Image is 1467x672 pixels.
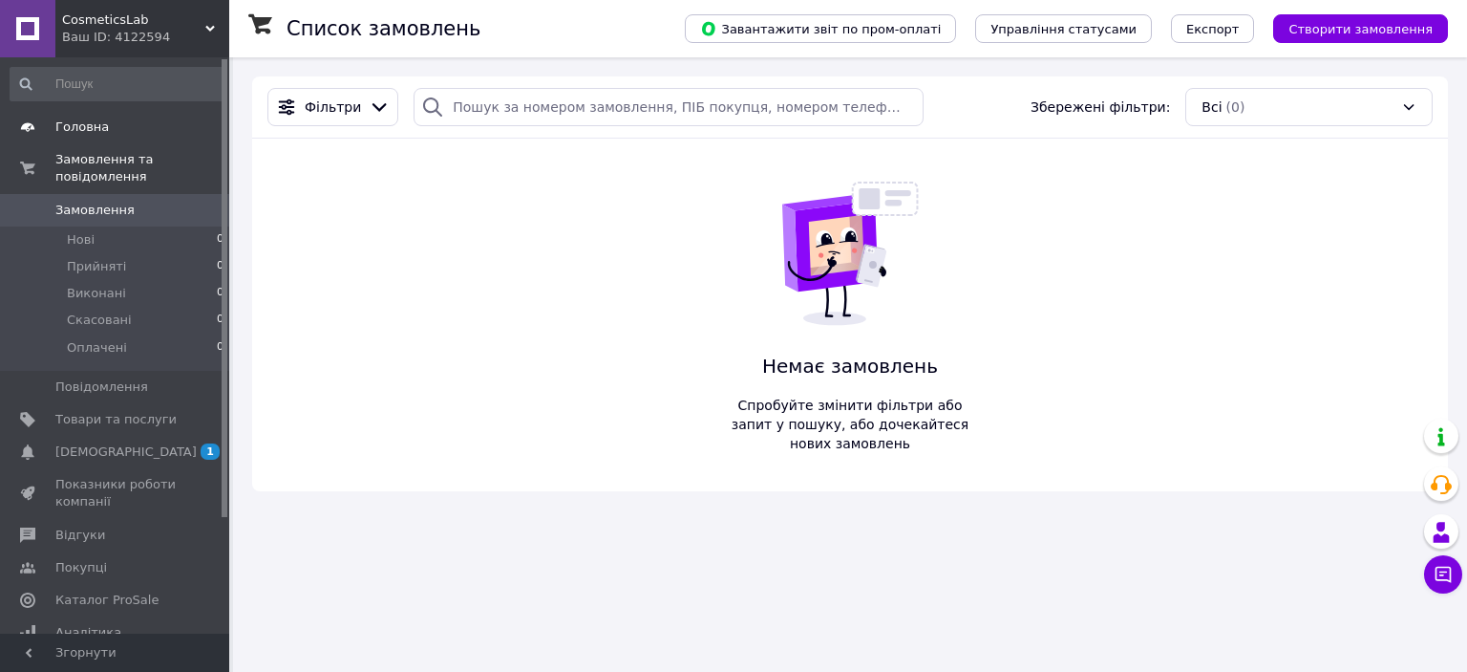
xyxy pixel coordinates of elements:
[67,231,95,249] span: Нові
[1273,14,1448,43] button: Створити замовлення
[67,312,132,329] span: Скасовані
[62,11,205,29] span: CosmeticsLab
[55,559,107,576] span: Покупці
[55,202,135,219] span: Замовлення
[1171,14,1255,43] button: Експорт
[55,411,177,428] span: Товари та послуги
[217,285,223,302] span: 0
[1226,99,1245,115] span: (0)
[1254,20,1448,35] a: Створити замовлення
[55,379,148,396] span: Повідомлення
[305,98,361,117] span: Фільтри
[55,476,177,510] span: Показники роботи компанії
[55,624,121,641] span: Аналітика
[724,396,976,453] span: Спробуйте змінити фільтри або запит у пошуку, або дочекайтеся нових замовлень
[975,14,1152,43] button: Управління статусами
[55,444,197,461] span: [DEMOGRAPHIC_DATA]
[55,592,159,609] span: Каталог ProSale
[55,527,105,544] span: Відгуки
[217,231,223,249] span: 0
[217,339,223,357] span: 0
[1031,98,1170,117] span: Збережені фільтри:
[55,119,109,136] span: Головна
[1288,22,1433,36] span: Створити замовлення
[1186,22,1240,36] span: Експорт
[55,151,229,185] span: Замовлення та повідомлення
[10,67,225,101] input: Пошук
[217,258,223,275] span: 0
[201,444,220,460] span: 1
[1424,555,1462,594] button: Чат з покупцем
[217,312,223,329] span: 0
[62,29,229,46] div: Ваш ID: 4122594
[990,22,1137,36] span: Управління статусами
[724,353,976,380] span: Немає замовлень
[287,17,480,40] h1: Список замовлень
[685,14,956,43] button: Завантажити звіт по пром-оплаті
[1201,98,1222,117] span: Всі
[67,258,126,275] span: Прийняті
[67,285,126,302] span: Виконані
[700,20,941,37] span: Завантажити звіт по пром-оплаті
[414,88,923,126] input: Пошук за номером замовлення, ПІБ покупця, номером телефону, Email, номером накладної
[67,339,127,357] span: Оплачені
